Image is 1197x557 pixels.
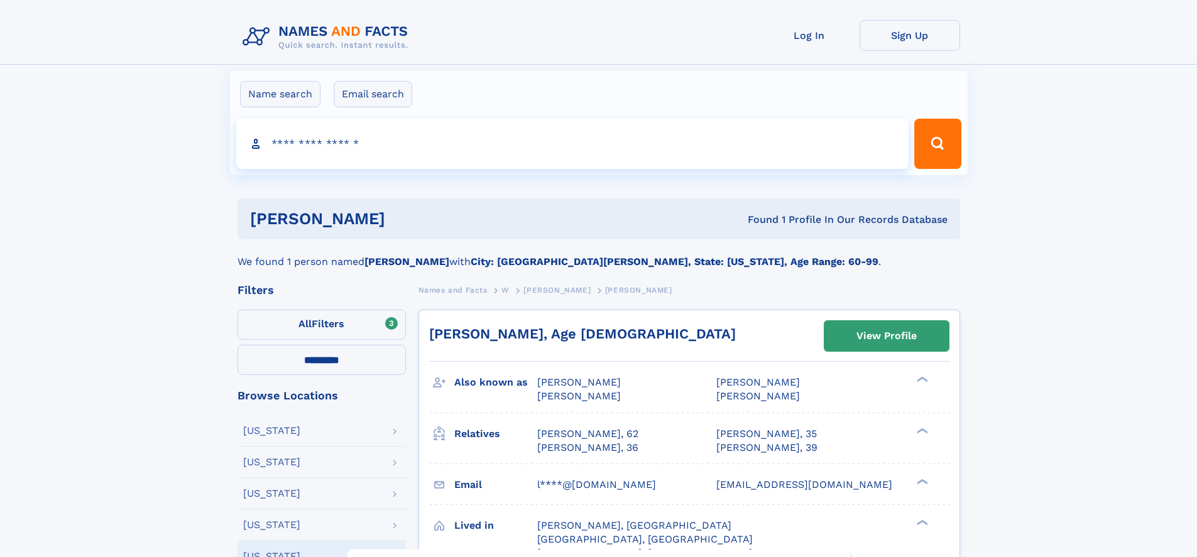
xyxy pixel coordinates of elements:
[238,310,406,340] label: Filters
[537,533,753,545] span: [GEOGRAPHIC_DATA], [GEOGRAPHIC_DATA]
[454,515,537,536] h3: Lived in
[250,211,567,227] h1: [PERSON_NAME]
[236,119,909,169] input: search input
[605,286,672,295] span: [PERSON_NAME]
[716,427,817,441] a: [PERSON_NAME], 35
[243,426,300,436] div: [US_STATE]
[454,372,537,393] h3: Also known as
[523,282,591,298] a: [PERSON_NAME]
[418,282,488,298] a: Names and Facts
[716,479,892,490] span: [EMAIL_ADDRESS][DOMAIN_NAME]
[914,376,929,384] div: ❯
[334,81,412,107] label: Email search
[523,286,591,295] span: [PERSON_NAME]
[914,426,929,435] div: ❯
[238,20,418,54] img: Logo Names and Facts
[501,286,510,295] span: W
[298,318,312,330] span: All
[454,474,537,495] h3: Email
[537,441,638,455] a: [PERSON_NAME], 36
[238,284,406,296] div: Filters
[537,427,638,441] a: [PERSON_NAME], 62
[824,321,949,351] a: View Profile
[501,282,510,298] a: W
[716,390,800,402] span: [PERSON_NAME]
[537,519,731,531] span: [PERSON_NAME], [GEOGRAPHIC_DATA]
[243,520,300,530] div: [US_STATE]
[238,239,960,269] div: We found 1 person named with .
[914,518,929,526] div: ❯
[238,390,406,401] div: Browse Locations
[454,423,537,445] h3: Relatives
[429,326,736,342] a: [PERSON_NAME], Age [DEMOGRAPHIC_DATA]
[759,20,860,51] a: Log In
[716,441,817,455] a: [PERSON_NAME], 39
[566,213,948,227] div: Found 1 Profile In Our Records Database
[243,457,300,467] div: [US_STATE]
[243,489,300,499] div: [US_STATE]
[537,390,621,402] span: [PERSON_NAME]
[856,322,917,350] div: View Profile
[471,256,878,268] b: City: [GEOGRAPHIC_DATA][PERSON_NAME], State: [US_STATE], Age Range: 60-99
[240,81,320,107] label: Name search
[860,20,960,51] a: Sign Up
[716,376,800,388] span: [PERSON_NAME]
[914,477,929,485] div: ❯
[914,119,961,169] button: Search Button
[364,256,449,268] b: [PERSON_NAME]
[537,376,621,388] span: [PERSON_NAME]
